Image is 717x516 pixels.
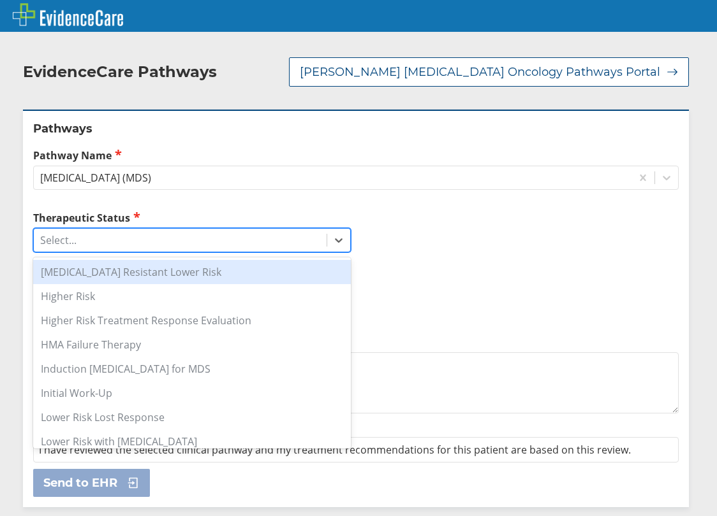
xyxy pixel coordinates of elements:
[39,443,631,457] span: I have reviewed the selected clinical pathway and my treatment recommendations for this patient a...
[13,3,123,26] img: EvidenceCare
[33,284,351,308] div: Higher Risk
[33,260,351,284] div: [MEDICAL_DATA] Resistant Lower Risk
[300,64,660,80] span: [PERSON_NAME] [MEDICAL_DATA] Oncology Pathways Portal
[33,308,351,333] div: Higher Risk Treatment Response Evaluation
[289,57,689,87] button: [PERSON_NAME] [MEDICAL_DATA] Oncology Pathways Portal
[40,171,151,185] div: [MEDICAL_DATA] (MDS)
[33,405,351,429] div: Lower Risk Lost Response
[40,233,77,247] div: Select...
[33,429,351,454] div: Lower Risk with [MEDICAL_DATA]
[33,381,351,405] div: Initial Work-Up
[33,121,679,136] h2: Pathways
[43,475,117,491] span: Send to EHR
[33,148,679,162] label: Pathway Name
[33,333,351,357] div: HMA Failure Therapy
[33,335,679,349] label: Additional Details
[23,62,217,82] h2: EvidenceCare Pathways
[33,357,351,381] div: Induction [MEDICAL_DATA] for MDS
[33,469,150,497] button: Send to EHR
[33,210,351,225] label: Therapeutic Status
